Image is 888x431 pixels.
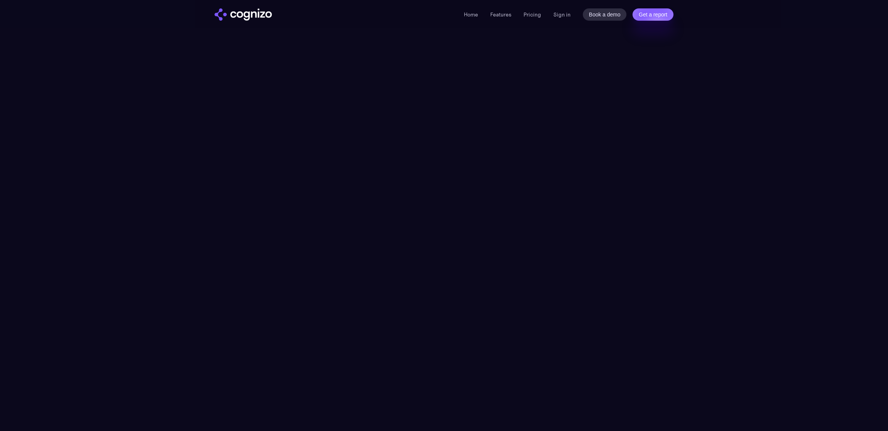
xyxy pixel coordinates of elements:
a: Features [490,11,511,18]
a: Get a report [633,8,673,21]
a: Sign in [553,10,571,19]
a: Home [464,11,478,18]
a: Book a demo [583,8,627,21]
a: Pricing [524,11,541,18]
img: cognizo logo [215,8,272,21]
